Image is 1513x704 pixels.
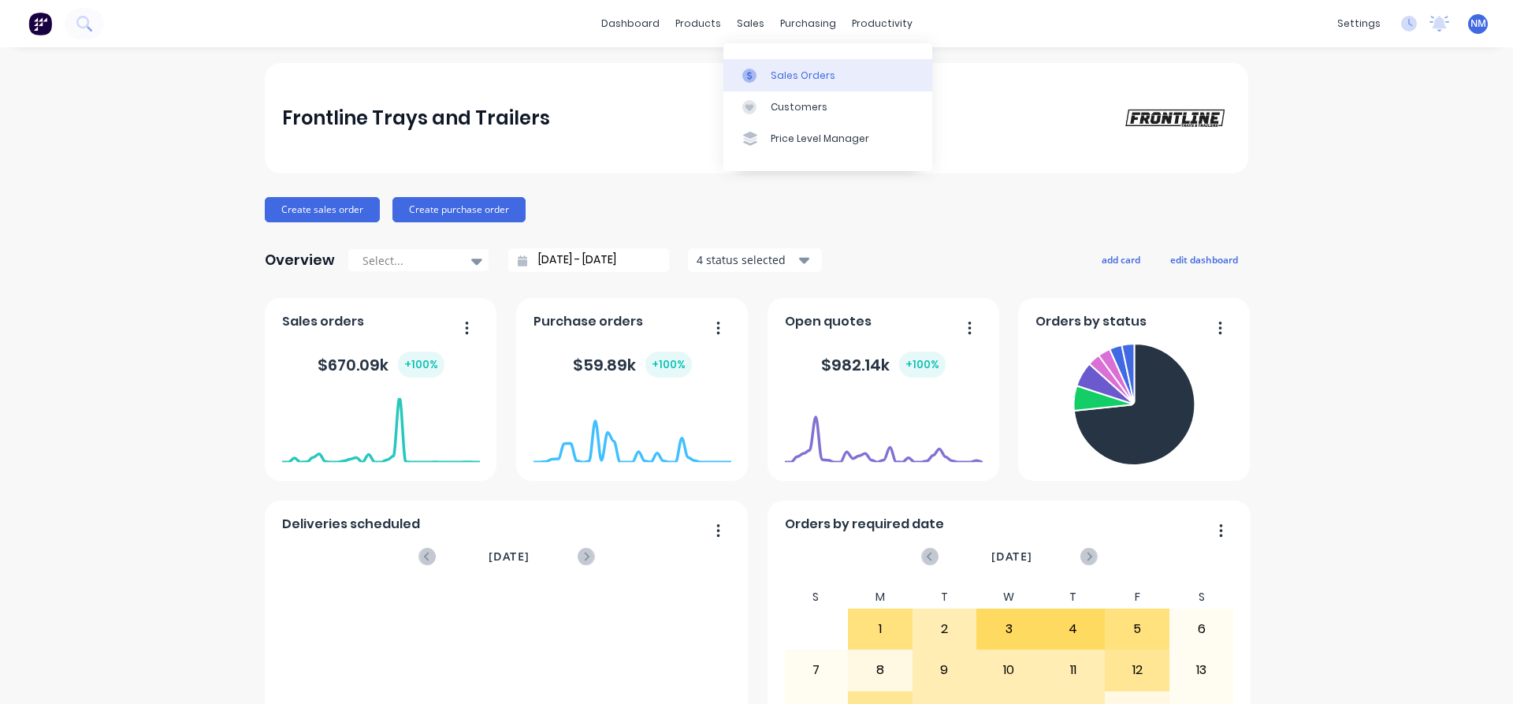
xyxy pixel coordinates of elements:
div: F [1105,586,1169,609]
div: $ 982.14k [821,352,946,378]
div: Frontline Trays and Trailers [282,102,550,134]
div: Overview [265,244,335,276]
div: S [1169,586,1234,609]
div: 8 [849,650,912,690]
div: 7 [785,650,848,690]
div: productivity [844,12,920,35]
div: 2 [913,609,976,649]
span: Orders by status [1035,312,1147,331]
div: S [784,586,849,609]
div: 10 [977,650,1040,690]
div: T [913,586,977,609]
div: sales [729,12,772,35]
div: 1 [849,609,912,649]
div: settings [1329,12,1388,35]
button: add card [1091,249,1151,270]
div: Customers [771,100,827,114]
div: products [667,12,729,35]
div: M [848,586,913,609]
a: dashboard [593,12,667,35]
button: edit dashboard [1160,249,1248,270]
div: 12 [1106,650,1169,690]
div: 4 status selected [697,251,796,268]
div: $ 670.09k [318,352,444,378]
div: purchasing [772,12,844,35]
div: 9 [913,650,976,690]
span: Deliveries scheduled [282,515,420,534]
div: Price Level Manager [771,132,869,146]
div: 5 [1106,609,1169,649]
span: Purchase orders [533,312,643,331]
div: + 100 % [645,352,692,378]
img: Factory [28,12,52,35]
span: [DATE] [489,548,530,565]
div: $ 59.89k [573,352,692,378]
div: 4 [1042,609,1105,649]
div: T [1041,586,1106,609]
button: Create purchase order [392,197,526,222]
div: 13 [1170,650,1233,690]
button: Create sales order [265,197,380,222]
div: 11 [1042,650,1105,690]
span: Open quotes [785,312,872,331]
button: 4 status selected [688,248,822,272]
a: Price Level Manager [723,123,932,155]
a: Customers [723,91,932,123]
div: + 100 % [899,352,946,378]
span: Sales orders [282,312,364,331]
div: Sales Orders [771,69,835,83]
a: Sales Orders [723,59,932,91]
span: NM [1470,17,1486,31]
div: + 100 % [398,352,444,378]
div: W [976,586,1041,609]
img: Frontline Trays and Trailers [1121,106,1231,130]
div: 6 [1170,609,1233,649]
div: 3 [977,609,1040,649]
span: [DATE] [991,548,1032,565]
